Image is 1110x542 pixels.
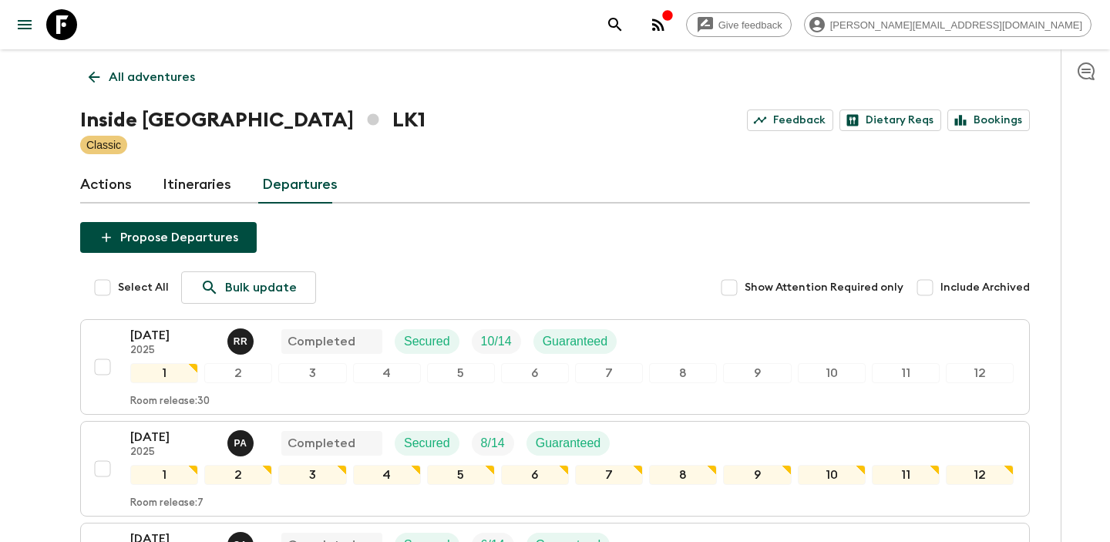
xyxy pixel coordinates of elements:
[130,446,215,459] p: 2025
[649,465,717,485] div: 8
[600,9,631,40] button: search adventures
[109,68,195,86] p: All adventures
[946,465,1014,485] div: 12
[798,465,866,485] div: 10
[427,363,495,383] div: 5
[947,109,1030,131] a: Bookings
[227,435,257,447] span: Prasad Adikari
[543,332,608,351] p: Guaranteed
[130,396,210,408] p: Room release: 30
[353,363,421,383] div: 4
[481,332,512,351] p: 10 / 14
[130,497,203,510] p: Room release: 7
[181,271,316,304] a: Bulk update
[804,12,1091,37] div: [PERSON_NAME][EMAIL_ADDRESS][DOMAIN_NAME]
[501,363,569,383] div: 6
[575,465,643,485] div: 7
[80,421,1030,517] button: [DATE]2025Prasad AdikariCompletedSecuredTrip FillGuaranteed123456789101112Room release:7
[395,431,459,456] div: Secured
[80,62,203,93] a: All adventures
[839,109,941,131] a: Dietary Reqs
[723,363,791,383] div: 9
[472,329,521,354] div: Trip Fill
[130,428,215,446] p: [DATE]
[227,333,257,345] span: Ramli Raban
[353,465,421,485] div: 4
[86,137,121,153] p: Classic
[745,280,903,295] span: Show Attention Required only
[204,363,272,383] div: 2
[649,363,717,383] div: 8
[501,465,569,485] div: 6
[130,465,198,485] div: 1
[946,363,1014,383] div: 12
[130,345,215,357] p: 2025
[798,363,866,383] div: 10
[872,363,940,383] div: 11
[872,465,940,485] div: 11
[163,167,231,204] a: Itineraries
[278,465,346,485] div: 3
[481,434,505,453] p: 8 / 14
[723,465,791,485] div: 9
[404,332,450,351] p: Secured
[395,329,459,354] div: Secured
[204,465,272,485] div: 2
[940,280,1030,295] span: Include Archived
[80,105,425,136] h1: Inside [GEOGRAPHIC_DATA] LK1
[9,9,40,40] button: menu
[575,363,643,383] div: 7
[427,465,495,485] div: 5
[130,363,198,383] div: 1
[288,434,355,453] p: Completed
[225,278,297,297] p: Bulk update
[80,167,132,204] a: Actions
[278,363,346,383] div: 3
[822,19,1091,31] span: [PERSON_NAME][EMAIL_ADDRESS][DOMAIN_NAME]
[288,332,355,351] p: Completed
[80,222,257,253] button: Propose Departures
[747,109,833,131] a: Feedback
[80,319,1030,415] button: [DATE]2025Ramli Raban CompletedSecuredTrip FillGuaranteed123456789101112Room release:30
[710,19,791,31] span: Give feedback
[118,280,169,295] span: Select All
[262,167,338,204] a: Departures
[536,434,601,453] p: Guaranteed
[686,12,792,37] a: Give feedback
[404,434,450,453] p: Secured
[472,431,514,456] div: Trip Fill
[130,326,215,345] p: [DATE]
